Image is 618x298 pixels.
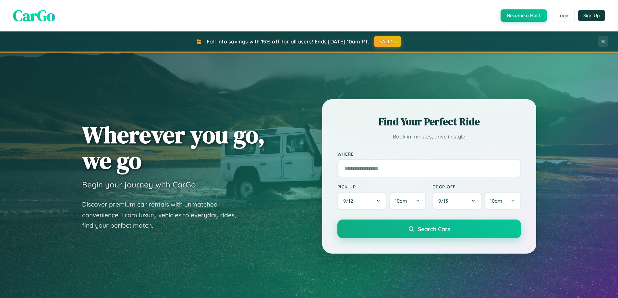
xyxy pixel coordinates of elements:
[418,225,450,232] span: Search Cars
[432,192,482,210] button: 9/13
[343,198,356,204] span: 9 / 12
[13,5,55,26] span: CarGo
[82,180,196,189] h3: Begin your journey with CarGo
[395,198,407,204] span: 10am
[578,10,605,21] button: Sign Up
[484,192,521,210] button: 10am
[337,184,426,189] label: Pick-up
[82,122,265,173] h1: Wherever you go, we go
[389,192,426,210] button: 10am
[337,192,387,210] button: 9/12
[552,10,575,21] button: Login
[501,9,547,22] button: Become a Host
[432,184,521,189] label: Drop-off
[82,199,244,231] p: Discover premium car rentals with unmatched convenience. From luxury vehicles to everyday rides, ...
[337,151,521,157] label: Where
[207,38,369,45] span: Fall into savings with 15% off for all users! Ends [DATE] 10am PT.
[490,198,502,204] span: 10am
[374,36,401,47] button: FALL15
[337,220,521,238] button: Search Cars
[337,114,521,129] h2: Find Your Perfect Ride
[438,198,451,204] span: 9 / 13
[337,132,521,141] p: Book in minutes, drive in style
